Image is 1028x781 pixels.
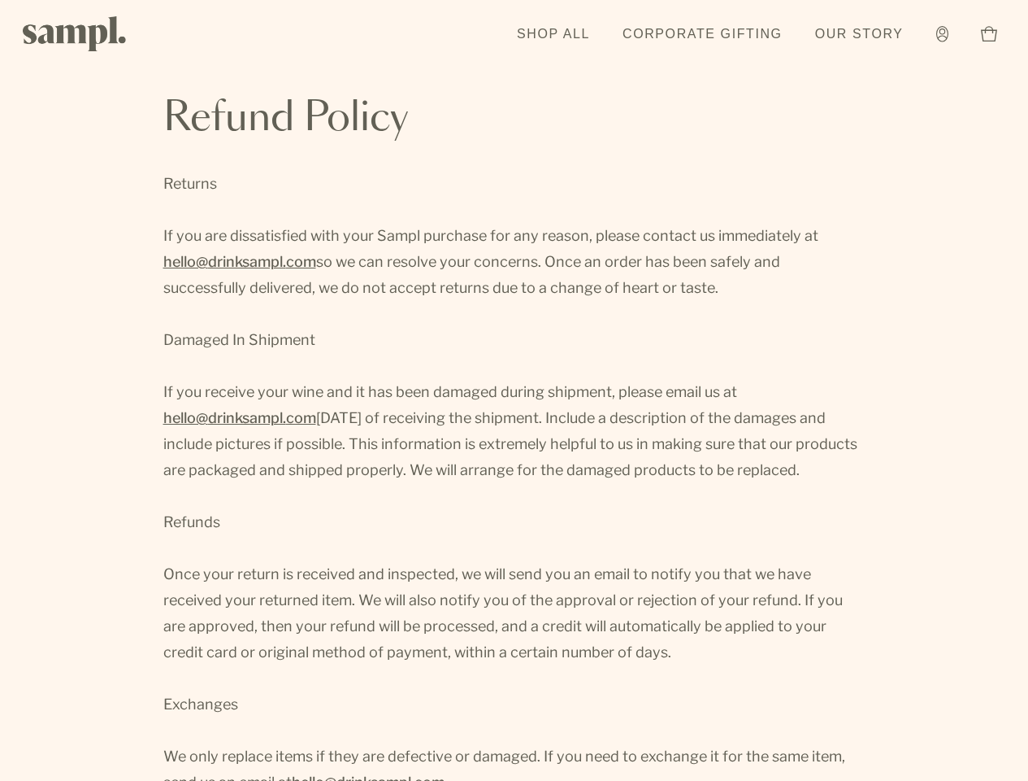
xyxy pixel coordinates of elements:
[163,405,316,431] a: hello@drinksampl.com
[163,227,818,244] span: If you are dissatisfied with your Sampl purchase for any reason, please contact us immediately at
[509,16,598,52] a: Shop All
[163,513,220,530] span: Refunds
[807,16,912,52] a: Our Story
[163,383,737,400] span: If you receive your wine and it has been damaged during shipment, please email us at
[163,249,316,275] a: hello@drinksampl.com
[163,696,238,713] span: Exchanges
[163,253,780,296] span: so we can resolve your concerns. Once an order has been safely and successfully delivered, we do ...
[163,175,217,192] span: Returns
[163,565,843,661] span: Once your return is received and inspected, we will send you an email to notify you that we have ...
[163,331,315,348] span: Damaged In Shipment
[614,16,791,52] a: Corporate Gifting
[23,16,127,51] img: Sampl logo
[163,409,857,478] span: [DATE] of receiving the shipment. Include a description of the damages and include pictures if po...
[163,99,865,138] h1: Refund Policy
